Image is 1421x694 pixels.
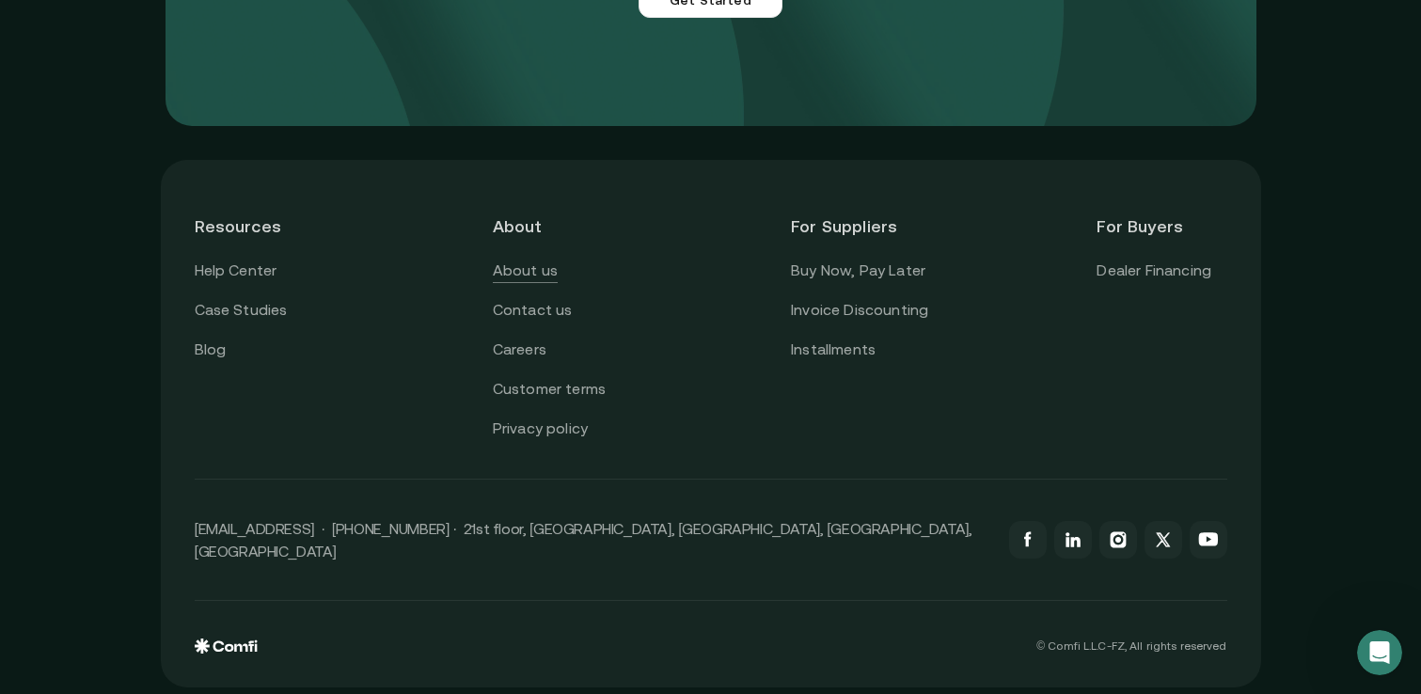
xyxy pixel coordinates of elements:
[791,259,925,283] a: Buy Now, Pay Later
[1036,639,1226,653] p: © Comfi L.L.C-FZ, All rights reserved
[1097,259,1211,283] a: Dealer Financing
[791,338,876,362] a: Installments
[493,377,606,402] a: Customer terms
[493,338,546,362] a: Careers
[1097,194,1226,259] header: For Buyers
[791,298,928,323] a: Invoice Discounting
[195,259,277,283] a: Help Center
[791,194,928,259] header: For Suppliers
[493,194,623,259] header: About
[195,298,288,323] a: Case Studies
[195,639,258,654] img: comfi logo
[195,194,324,259] header: Resources
[493,259,558,283] a: About us
[195,517,990,562] p: [EMAIL_ADDRESS] · [PHONE_NUMBER] · 21st floor, [GEOGRAPHIC_DATA], [GEOGRAPHIC_DATA], [GEOGRAPHIC_...
[493,298,573,323] a: Contact us
[493,417,588,441] a: Privacy policy
[1357,630,1402,675] iframe: Intercom live chat
[195,338,227,362] a: Blog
